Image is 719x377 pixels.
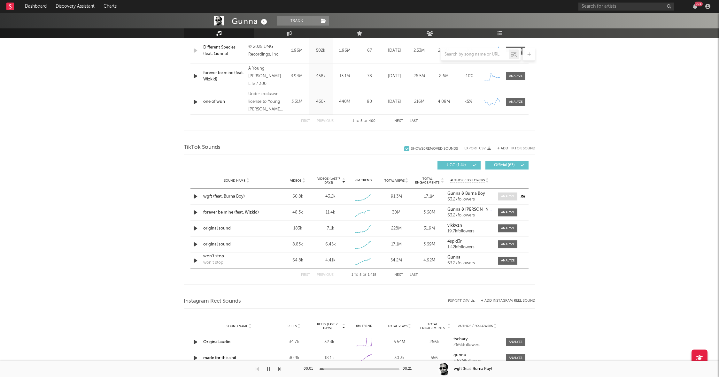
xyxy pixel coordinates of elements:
input: Search for artists [578,3,674,11]
div: 2.53M [408,48,430,54]
button: + Add Instagram Reel Sound [481,299,535,303]
strong: Gunna & [PERSON_NAME] [447,207,498,212]
div: 48.3k [283,209,313,216]
div: 78 [358,73,381,79]
div: 17.1M [382,241,411,248]
div: 1.96M [286,48,307,54]
a: Different Species (feat. Gunna) [203,44,245,57]
div: 6M Trend [349,178,378,183]
strong: tschary [453,337,468,341]
div: 7.1k [327,225,334,232]
div: 5.54M [383,339,415,345]
span: Total Plays [388,324,407,328]
a: Gunna & Burna Boy [447,192,492,196]
div: 32.3k [313,339,345,345]
strong: Gunna [447,255,460,260]
button: Export CSV [464,147,491,150]
span: Instagram Reel Sounds [184,298,241,305]
div: 1 5 400 [346,117,382,125]
div: Show 20 Removed Sounds [411,147,458,151]
div: 4.08M [433,99,454,105]
div: 63.2k followers [447,261,492,266]
span: Sound Name [224,179,245,183]
div: 00:21 [403,365,415,373]
div: [DATE] [384,48,405,54]
div: 30M [382,209,411,216]
div: 4.92M [414,257,444,264]
div: forever be mine (feat. Wizkid) [203,209,270,216]
a: one of wun [203,99,245,105]
div: 1.42k followers [447,245,492,250]
span: to [355,120,359,123]
div: won't stop [203,260,223,266]
div: 30.3k [383,355,415,361]
div: 64.8k [283,257,313,264]
button: Previous [317,273,334,277]
button: Official(63) [485,161,529,170]
button: + Add TikTok Sound [497,147,535,150]
div: wgft (feat. Burna Boy) [454,366,492,372]
button: 99+ [693,4,697,9]
div: 502k [310,48,331,54]
span: Official ( 63 ) [490,163,519,167]
strong: gunna [453,353,466,357]
a: forever be mine (feat. Wizkid) [203,70,245,82]
button: Next [394,119,403,123]
span: Videos [290,179,301,183]
div: 5.62M followers [453,359,501,363]
strong: vikkvzn [447,223,462,228]
div: 228M [382,225,411,232]
button: Last [410,273,418,277]
div: 99 + [695,2,703,6]
div: © 2025 UMG Recordings, Inc. [248,43,283,58]
div: ~ 20 % [458,48,479,54]
button: First [301,119,310,123]
a: wgft (feat. Burna Boy) [203,193,270,200]
div: 4.41k [325,257,336,264]
div: 3.69M [414,241,444,248]
span: Author / Followers [458,324,493,328]
div: 63.2k followers [447,213,492,218]
button: Export CSV [448,299,475,303]
div: 8.6M [433,73,454,79]
div: 266k followers [453,343,501,347]
div: ~ 10 % [458,73,479,79]
div: won't stop [203,253,270,260]
button: First [301,273,310,277]
button: Previous [317,119,334,123]
div: 266k [419,339,451,345]
div: 18.1k [313,355,345,361]
div: + Add Instagram Reel Sound [475,299,535,303]
a: gunna [453,353,501,358]
div: 26.5M [408,73,430,79]
div: 91.3M [382,193,411,200]
div: 556 [419,355,451,361]
div: <5% [458,99,479,105]
div: 1.96M [334,48,355,54]
span: of [364,120,367,123]
div: 67 [358,48,381,54]
a: original sound [203,241,270,248]
span: Sound Name [227,324,248,328]
div: [DATE] [384,73,405,79]
span: Videos (last 7 days) [316,177,342,185]
div: 3.68M [414,209,444,216]
div: 1 5 1,418 [346,271,382,279]
div: 458k [310,73,331,79]
div: [DATE] [384,99,405,105]
span: Total Engagements [414,177,440,185]
button: Next [394,273,403,277]
a: vikkvzn [447,223,492,228]
div: 31.9M [414,225,444,232]
span: Author / Followers [450,178,485,183]
a: Gunna [447,255,492,260]
a: Original audio [203,340,230,344]
div: 17.1M [414,193,444,200]
input: Search by song name or URL [441,52,509,57]
a: 4spid3r [447,239,492,244]
div: 6.45k [325,241,336,248]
